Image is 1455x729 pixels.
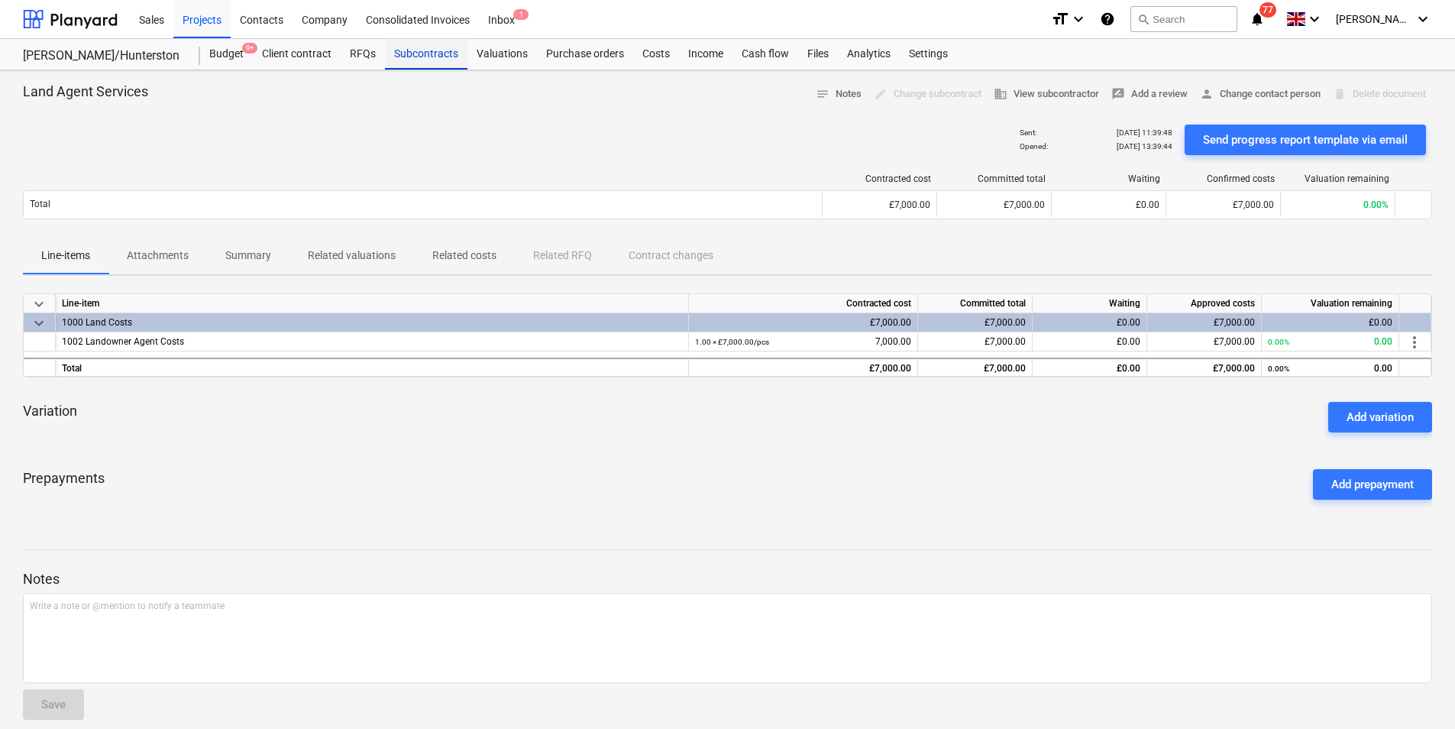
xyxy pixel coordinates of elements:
[385,39,467,70] a: Subcontracts
[1147,358,1262,377] div: £7,000.00
[1111,87,1125,101] span: rate_review
[1137,13,1149,25] span: search
[1268,364,1289,373] small: 0.00%
[1033,358,1147,377] div: £0.00
[23,570,1432,588] p: Notes
[23,83,148,101] p: Land Agent Services
[200,39,253,70] a: Budget9+
[225,248,271,264] p: Summary
[810,83,868,106] button: Notes
[513,9,529,20] span: 1
[1414,10,1432,28] i: keyboard_arrow_down
[918,358,1033,377] div: £7,000.00
[242,43,257,53] span: 9+
[1268,332,1392,352] div: 0.00
[1147,313,1262,332] div: £7,000.00
[1051,10,1069,28] i: format_size
[798,39,838,70] div: Files
[1147,294,1262,313] div: Approved costs
[1200,87,1214,101] span: person
[816,87,829,101] span: notes
[62,332,682,352] div: 1002 Landowner Agent Costs
[30,314,48,332] span: keyboard_arrow_down
[695,338,769,346] small: 1.00 × £7,000.00 / pcs
[994,87,1007,101] span: business
[689,358,918,377] div: £7,000.00
[1105,83,1194,106] button: Add a review
[1214,336,1255,347] span: £7,000.00
[537,39,633,70] a: Purchase orders
[1200,86,1321,103] span: Change contact person
[1033,294,1147,313] div: Waiting
[918,294,1033,313] div: Committed total
[1233,199,1274,210] span: £7,000.00
[829,173,931,184] div: Contracted cost
[900,39,957,70] a: Settings
[988,83,1105,106] button: View subcontractor
[30,295,48,313] span: keyboard_arrow_down
[1172,173,1275,184] div: Confirmed costs
[1117,336,1140,347] span: £0.00
[1363,199,1389,210] span: 0.00%
[732,39,798,70] a: Cash flow
[30,198,50,211] p: Total
[1262,294,1399,313] div: Valuation remaining
[23,48,182,64] div: [PERSON_NAME]/Hunterston
[1111,86,1188,103] span: Add a review
[23,402,77,420] p: Variation
[1130,6,1237,32] button: Search
[1268,338,1289,346] small: 0.00%
[341,39,385,70] div: RFQs
[1069,10,1088,28] i: keyboard_arrow_down
[1336,13,1412,25] span: [PERSON_NAME]
[1136,199,1159,210] span: £0.00
[1305,10,1324,28] i: keyboard_arrow_down
[56,294,689,313] div: Line-item
[985,336,1026,347] span: £7,000.00
[56,358,689,377] div: Total
[1033,313,1147,332] div: £0.00
[1262,313,1399,332] div: £0.00
[838,39,900,70] a: Analytics
[1004,199,1045,210] span: £7,000.00
[127,248,189,264] p: Attachments
[308,248,396,264] p: Related valuations
[994,86,1099,103] span: View subcontractor
[253,39,341,70] a: Client contract
[1331,475,1414,494] div: Add prepayment
[467,39,537,70] a: Valuations
[1100,10,1115,28] i: Knowledge base
[943,173,1046,184] div: Committed total
[1203,130,1408,150] div: Send progress report template via email
[689,313,918,332] div: £7,000.00
[1405,333,1424,352] span: more_vert
[1328,402,1432,433] button: Add variation
[633,39,679,70] a: Costs
[1058,173,1160,184] div: Waiting
[1313,469,1432,500] button: Add prepayment
[200,39,253,70] div: Budget
[1250,10,1265,28] i: notifications
[918,313,1033,332] div: £7,000.00
[1185,125,1426,155] button: Send progress report template via email
[41,248,90,264] p: Line-items
[432,248,496,264] p: Related costs
[679,39,732,70] a: Income
[1287,173,1389,184] div: Valuation remaining
[1020,141,1048,151] p: Opened :
[1268,359,1392,378] div: 0.00
[816,86,862,103] span: Notes
[1347,407,1414,427] div: Add variation
[1020,128,1036,138] p: Sent :
[689,294,918,313] div: Contracted cost
[1194,83,1327,106] button: Change contact person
